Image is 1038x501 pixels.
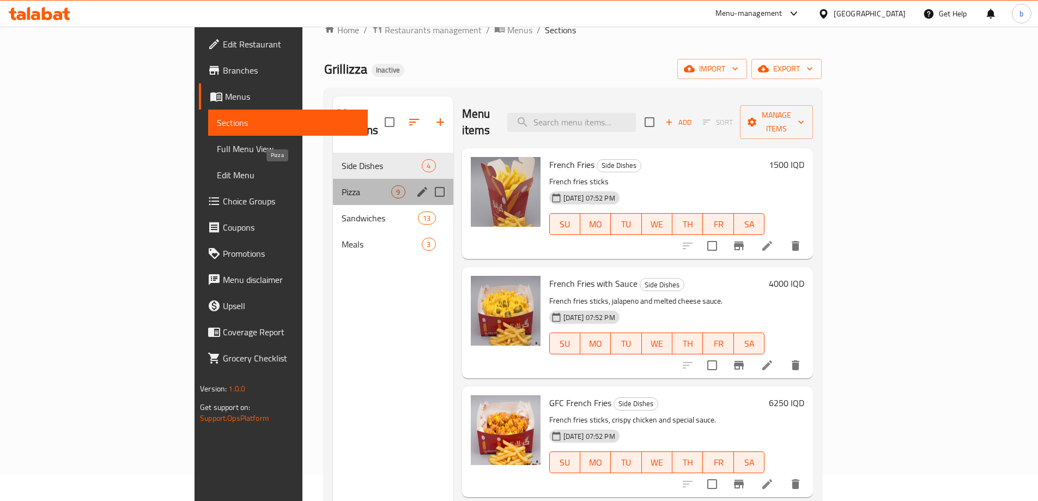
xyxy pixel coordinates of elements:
button: TU [611,213,641,235]
span: Side Dishes [597,159,641,172]
input: search [507,113,636,132]
a: Sections [208,110,368,136]
button: Branch-specific-item [726,233,752,259]
a: Branches [199,57,368,83]
a: Support.OpsPlatform [200,411,269,425]
a: Full Menu View [208,136,368,162]
span: 1.0.0 [228,382,245,396]
h2: Menu items [462,106,495,138]
div: Pizza9edit [333,179,453,205]
span: Restaurants management [385,23,482,37]
a: Menus [494,23,532,37]
span: 4 [422,161,435,171]
button: TH [672,333,703,354]
a: Edit Restaurant [199,31,368,57]
span: Edit Menu [217,168,359,182]
p: French fries sticks, jalapeno and melted cheese sauce. [549,294,765,308]
span: Grocery Checklist [223,352,359,365]
a: Menu disclaimer [199,267,368,293]
span: Add item [661,114,696,131]
a: Restaurants management [372,23,482,37]
span: SA [738,216,760,232]
div: Side Dishes4 [333,153,453,179]
span: Full Menu View [217,142,359,155]
span: FR [707,336,729,352]
button: SA [734,213,764,235]
span: WE [646,216,668,232]
div: Sandwiches [342,212,418,225]
span: Upsell [223,299,359,312]
button: FR [703,333,733,354]
div: items [391,185,405,198]
span: Add [664,116,693,129]
div: Sandwiches13 [333,205,453,231]
span: Choice Groups [223,195,359,208]
span: GFC French Fries [549,395,611,411]
button: import [677,59,747,79]
span: Sections [217,116,359,129]
img: French Fries [471,157,541,227]
span: SU [554,336,576,352]
h6: 4000 IQD [769,276,804,291]
div: [GEOGRAPHIC_DATA] [834,8,906,20]
button: MO [580,451,611,473]
li: / [486,23,490,37]
span: Select to update [701,473,724,496]
span: Promotions [223,247,359,260]
a: Edit menu item [761,478,774,491]
span: Menus [225,90,359,103]
button: SU [549,451,580,473]
span: 3 [422,239,435,250]
span: Sort sections [401,109,427,135]
button: TH [672,213,703,235]
button: SU [549,333,580,354]
button: WE [642,451,672,473]
span: French Fries with Sauce [549,275,638,292]
span: Edit Restaurant [223,38,359,51]
span: Sections [545,23,576,37]
button: Branch-specific-item [726,352,752,378]
a: Edit menu item [761,359,774,372]
button: WE [642,333,672,354]
p: French fries sticks, crispy chicken and special sauce. [549,413,765,427]
button: FR [703,451,733,473]
span: Side Dishes [342,159,422,172]
button: FR [703,213,733,235]
button: delete [782,352,809,378]
button: TU [611,451,641,473]
span: MO [585,455,606,470]
span: export [760,62,813,76]
div: items [422,159,435,172]
button: MO [580,213,611,235]
span: MO [585,336,606,352]
span: TU [615,216,637,232]
a: Choice Groups [199,188,368,214]
button: edit [414,184,430,200]
span: Inactive [372,65,404,75]
img: GFC French Fries [471,395,541,465]
button: export [751,59,822,79]
a: Menus [199,83,368,110]
div: items [418,212,435,225]
span: Branches [223,64,359,77]
h6: 1500 IQD [769,157,804,172]
span: Side Dishes [640,279,684,291]
span: French Fries [549,156,594,173]
button: delete [782,233,809,259]
span: Side Dishes [614,397,658,410]
button: TH [672,451,703,473]
span: [DATE] 07:52 PM [559,431,620,442]
a: Grocery Checklist [199,345,368,371]
span: FR [707,455,729,470]
button: Branch-specific-item [726,471,752,497]
nav: Menu sections [333,148,453,262]
span: Menu disclaimer [223,273,359,286]
button: SU [549,213,580,235]
span: b [1019,8,1023,20]
span: 9 [392,187,404,197]
span: MO [585,216,606,232]
span: Version: [200,382,227,396]
span: Meals [342,238,422,251]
